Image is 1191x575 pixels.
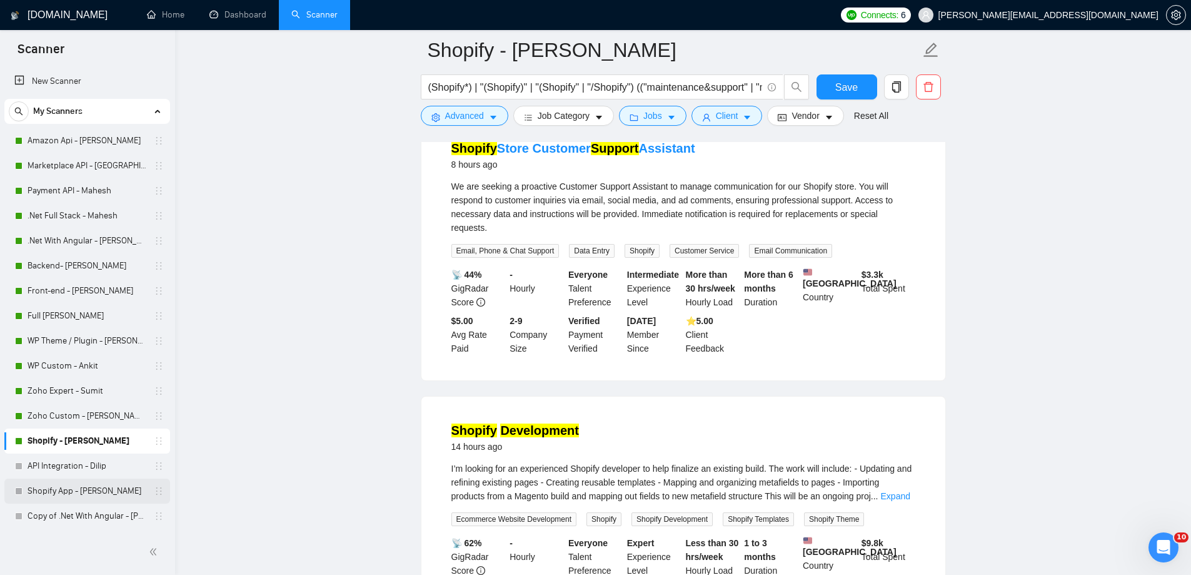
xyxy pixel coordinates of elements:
[881,491,910,501] a: Expand
[28,253,146,278] a: Backend- [PERSON_NAME]
[154,236,164,246] span: holder
[743,113,751,122] span: caret-down
[835,79,858,95] span: Save
[507,268,566,309] div: Hourly
[804,512,865,526] span: Shopify Theme
[586,512,621,526] span: Shopify
[451,270,482,280] b: 📡 44%
[154,461,164,471] span: holder
[431,113,440,122] span: setting
[749,244,832,258] span: Email Communication
[28,228,146,253] a: .Net With Angular - [PERSON_NAME]
[513,106,614,126] button: barsJob Categorycaret-down
[449,268,508,309] div: GigRadar Score
[28,454,146,479] a: API Integration - Dilip
[667,113,676,122] span: caret-down
[451,157,695,172] div: 8 hours ago
[451,180,915,235] div: We are seeking a proactive Customer Support Assistant to manage communication for our Shopify sto...
[8,40,74,66] span: Scanner
[28,479,146,504] a: Shopify App - [PERSON_NAME]
[784,74,809,99] button: search
[154,486,164,496] span: holder
[683,268,742,309] div: Hourly Load
[566,314,625,355] div: Payment Verified
[149,546,161,558] span: double-left
[28,504,146,529] a: Copy of .Net With Angular - [PERSON_NAME]
[9,107,28,116] span: search
[11,6,19,26] img: logo
[871,491,878,501] span: ...
[451,424,580,437] a: Shopify Development
[28,153,146,178] a: Marketplace API - [GEOGRAPHIC_DATA]
[627,316,656,326] b: [DATE]
[451,462,915,503] div: I’m looking for an experienced Shopify developer to help finalize an existing build. The work wil...
[1167,10,1185,20] span: setting
[744,270,793,293] b: More than 6 months
[147,9,184,20] a: homeHome
[451,316,473,326] b: $5.00
[686,538,739,562] b: Less than 30 hrs/week
[744,538,776,562] b: 1 to 3 months
[510,538,513,548] b: -
[209,9,266,20] a: dashboardDashboard
[154,361,164,371] span: holder
[861,8,898,22] span: Connects:
[1166,5,1186,25] button: setting
[451,512,577,526] span: Ecommerce Website Development
[825,113,833,122] span: caret-down
[154,411,164,421] span: holder
[854,109,888,123] a: Reset All
[451,439,580,454] div: 14 hours ago
[643,109,662,123] span: Jobs
[489,113,498,122] span: caret-down
[566,268,625,309] div: Talent Preference
[154,386,164,396] span: holder
[862,270,883,280] b: $ 3.3k
[817,74,877,99] button: Save
[686,316,713,326] b: ⭐️ 5.00
[627,538,655,548] b: Expert
[862,538,883,548] b: $ 9.8k
[28,303,146,328] a: Full [PERSON_NAME]
[154,436,164,446] span: holder
[683,314,742,355] div: Client Feedback
[28,328,146,354] a: WP Theme / Plugin - [PERSON_NAME]
[421,106,508,126] button: settingAdvancedcaret-down
[595,113,603,122] span: caret-down
[568,316,600,326] b: Verified
[428,34,920,66] input: Scanner name...
[702,113,711,122] span: user
[28,128,146,153] a: Amazon Api - [PERSON_NAME]
[630,113,638,122] span: folder
[28,404,146,429] a: Zoho Custom - [PERSON_NAME]
[510,316,522,326] b: 2-9
[28,203,146,228] a: .Net Full Stack - Mahesh
[428,79,762,95] input: Search Freelance Jobs...
[569,244,615,258] span: Data Entry
[154,311,164,321] span: holder
[451,244,560,258] span: Email, Phone & Chat Support
[803,268,812,277] img: 🇺🇸
[723,512,794,526] span: Shopify Templates
[4,99,170,529] li: My Scanners
[9,101,29,121] button: search
[291,9,338,20] a: searchScanner
[568,538,608,548] b: Everyone
[859,268,918,309] div: Total Spent
[449,314,508,355] div: Avg Rate Paid
[500,424,579,437] mark: Development
[778,113,786,122] span: idcard
[741,268,800,309] div: Duration
[901,8,906,22] span: 6
[785,81,808,93] span: search
[476,298,485,307] span: info-circle
[631,512,713,526] span: Shopify Development
[885,81,908,93] span: copy
[803,536,897,557] b: [GEOGRAPHIC_DATA]
[768,83,776,91] span: info-circle
[154,186,164,196] span: holder
[1166,10,1186,20] a: setting
[923,42,939,58] span: edit
[538,109,590,123] span: Job Category
[28,429,146,454] a: Shopify - [PERSON_NAME]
